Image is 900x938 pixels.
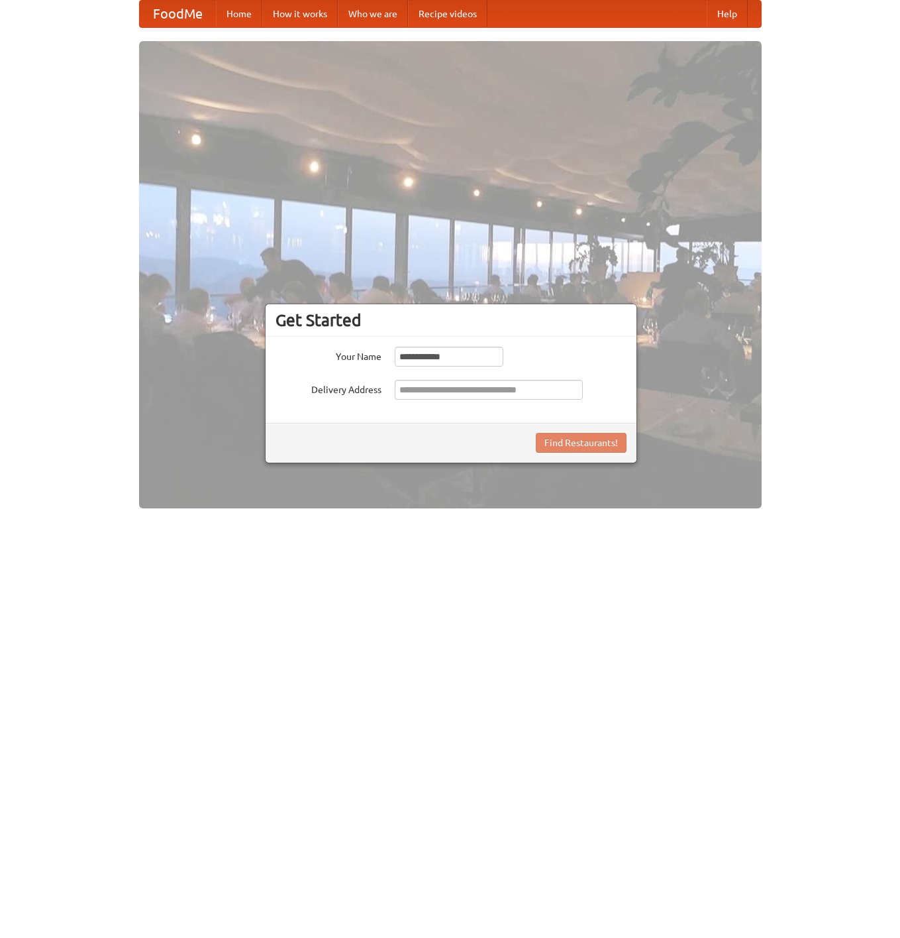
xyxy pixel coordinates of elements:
[275,347,381,363] label: Your Name
[140,1,216,27] a: FoodMe
[536,433,626,453] button: Find Restaurants!
[275,380,381,396] label: Delivery Address
[338,1,408,27] a: Who we are
[275,310,626,330] h3: Get Started
[408,1,487,27] a: Recipe videos
[707,1,748,27] a: Help
[262,1,338,27] a: How it works
[216,1,262,27] a: Home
